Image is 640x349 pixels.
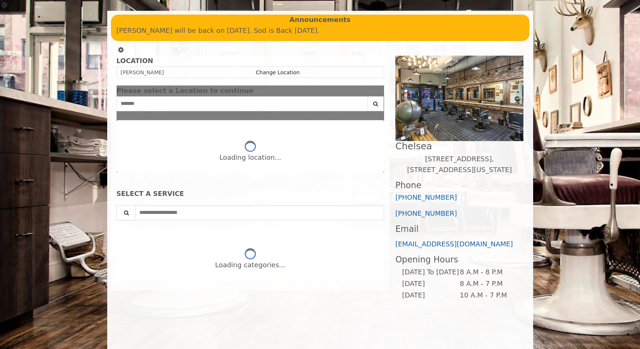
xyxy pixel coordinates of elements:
td: [DATE] To [DATE] [402,267,459,278]
div: Loading location... [219,152,281,163]
i: Search button [371,101,380,106]
div: Center Select [117,96,384,115]
td: 8 A.M - 7 P.M [460,278,517,290]
td: 8 A.M - 8 P.M [460,267,517,278]
span: Please select a Location to continue [117,87,254,94]
a: [EMAIL_ADDRESS][DOMAIN_NAME] [395,240,513,248]
b: LOCATION [117,57,153,65]
h2: Chelsea [395,141,523,151]
td: [DATE] [402,278,459,290]
a: [PHONE_NUMBER] [395,193,457,201]
a: [PHONE_NUMBER] [395,209,457,217]
p: [PERSON_NAME] will be back on [DATE]. Sod is Back [DATE]. [117,25,524,36]
h3: Email [395,224,523,234]
button: Service Search [116,205,136,220]
input: Search Center [117,96,368,111]
td: [DATE] [402,290,459,301]
button: close dialog [373,88,384,93]
span: [PERSON_NAME] [121,69,164,75]
td: 10 A.M - 7 P.M [460,290,517,301]
b: Announcements [290,15,351,25]
div: SELECT A SERVICE [117,190,384,197]
div: Loading categories... [215,260,285,271]
a: Change Location [256,69,300,75]
h3: Opening Hours [395,255,523,264]
h3: Phone [395,181,523,190]
p: [STREET_ADDRESS],[STREET_ADDRESS][US_STATE] [395,154,523,175]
